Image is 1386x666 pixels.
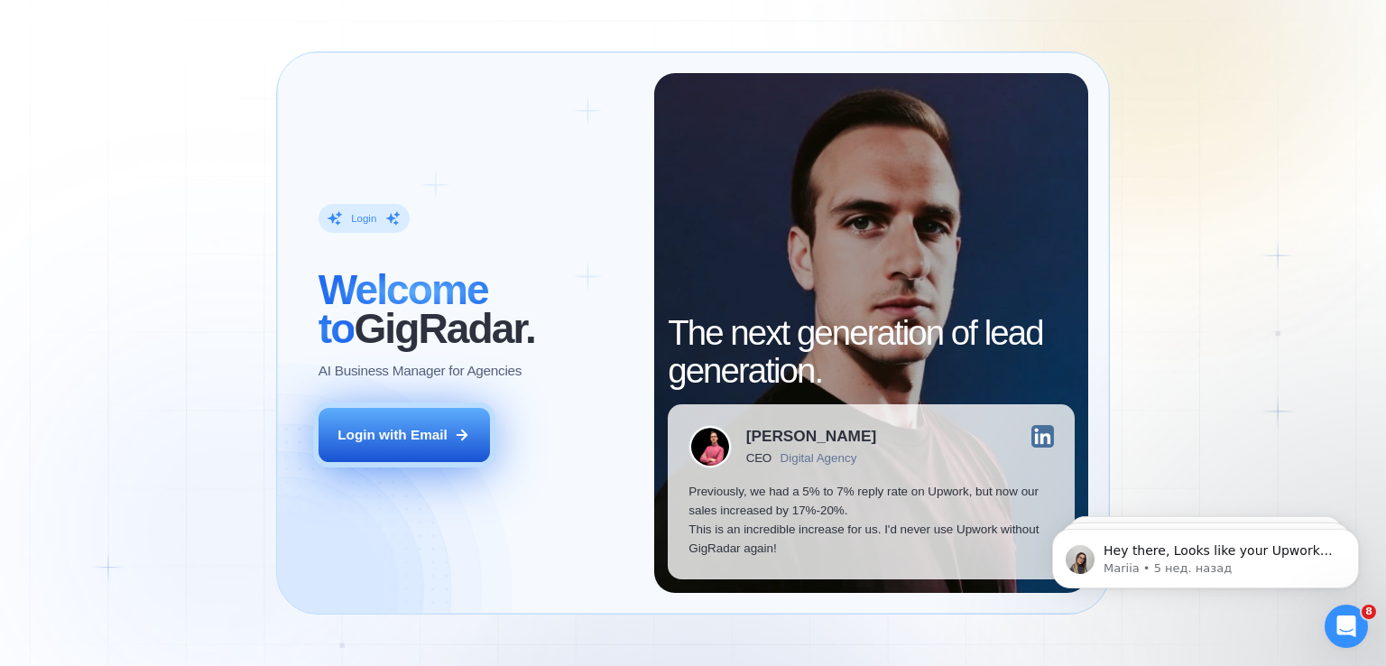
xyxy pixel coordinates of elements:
[688,482,1054,559] p: Previously, we had a 5% to 7% reply rate on Upwork, but now our sales increased by 17%-20%. This ...
[319,266,488,351] span: Welcome to
[79,69,311,86] p: Message from Mariia, sent 5 нед. назад
[337,425,448,444] div: Login with Email
[1362,605,1376,619] span: 8
[1025,491,1386,617] iframe: Intercom notifications сообщение
[1325,605,1368,648] iframe: Intercom live chat
[781,451,857,465] div: Digital Agency
[79,52,310,282] span: Hey there, Looks like your Upwork agency OmiSoft 🏆 Multi-awarded AI & Web3 Agency ran out of conn...
[746,451,772,465] div: CEO
[319,408,490,462] button: Login with Email
[319,361,522,380] p: AI Business Manager for Agencies
[746,429,876,444] div: [PERSON_NAME]
[668,314,1075,390] h2: The next generation of lead generation.
[319,271,633,347] h2: ‍ GigRadar.
[351,212,376,226] div: Login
